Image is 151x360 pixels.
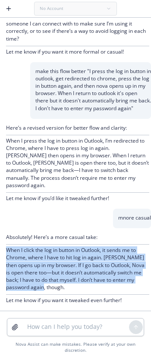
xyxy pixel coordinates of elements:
p: Let me know if you want it tweaked even further! [6,296,149,304]
p: Here’s a revised version for better flow and clarity: [6,124,149,131]
p: Absolutely! Here’s a more casual take: [6,233,149,241]
p: mnore casual [118,214,151,221]
p: Let me know if you’d like it tweaked further! [6,194,149,202]
div: Nova Assist can make mistakes. Please verify at your own discretion. [7,341,144,353]
p: Let me know if you want it more formal or casual! [6,48,149,55]
button: Create a new chat [2,2,16,16]
p: When I press the log in button in Outlook, I’m redirected to Chrome, where I have to press log in... [6,137,149,189]
p: make this flow better "I press the log in button in outlook, get redirected to chrome, press the ... [35,67,151,112]
p: I have to log in every time I use Nova in Outlook. Is there someone I can connect with to make su... [6,13,149,42]
p: When I click the log in button in Outlook, it sends me to Chrome, where I have to hit log in agai... [6,246,149,291]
